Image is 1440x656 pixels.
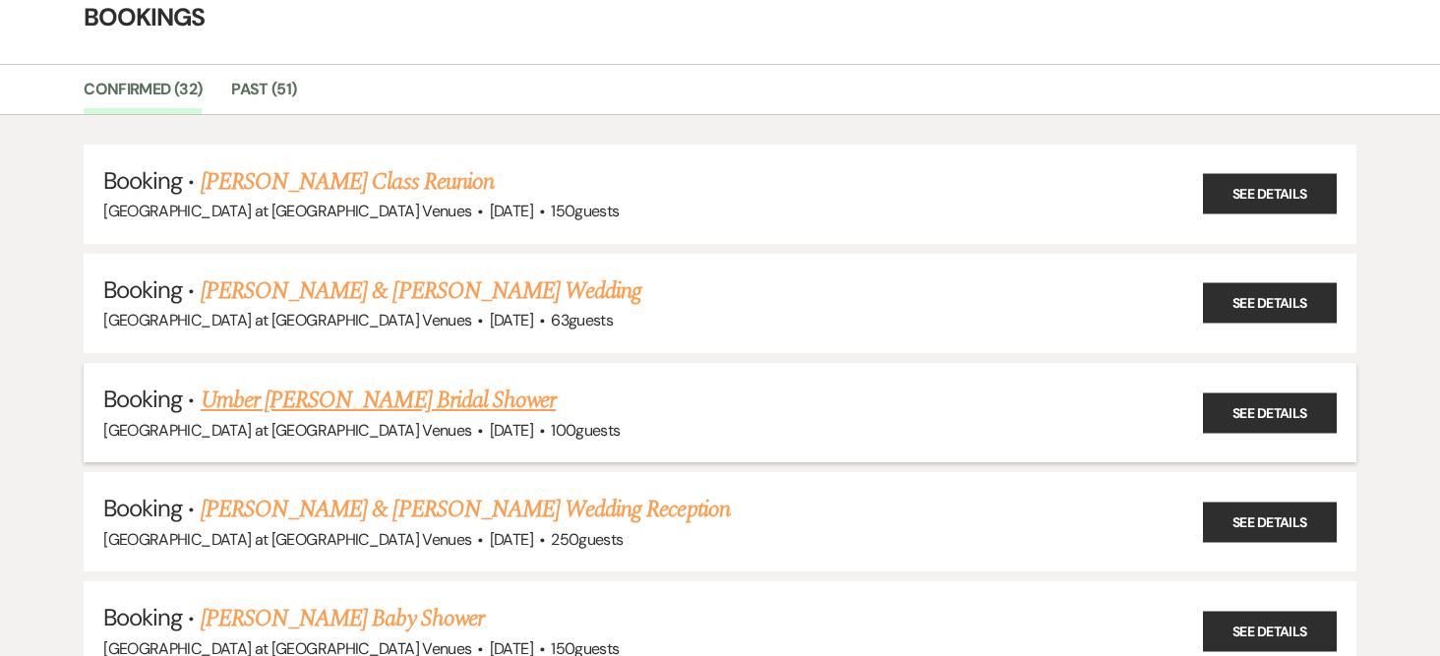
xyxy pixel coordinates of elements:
[201,164,494,200] a: [PERSON_NAME] Class Reunion
[201,601,484,636] a: [PERSON_NAME] Baby Shower
[1203,392,1337,433] a: See Details
[1203,174,1337,214] a: See Details
[103,529,471,550] span: [GEOGRAPHIC_DATA] at [GEOGRAPHIC_DATA] Venues
[103,420,471,441] span: [GEOGRAPHIC_DATA] at [GEOGRAPHIC_DATA] Venues
[103,602,182,632] span: Booking
[103,165,182,196] span: Booking
[1203,283,1337,324] a: See Details
[231,77,296,114] a: Past (51)
[551,201,619,221] span: 150 guests
[490,201,533,221] span: [DATE]
[201,492,730,527] a: [PERSON_NAME] & [PERSON_NAME] Wedding Reception
[551,529,623,550] span: 250 guests
[201,273,641,309] a: [PERSON_NAME] & [PERSON_NAME] Wedding
[103,493,182,523] span: Booking
[551,420,620,441] span: 100 guests
[201,383,556,418] a: Umber [PERSON_NAME] Bridal Shower
[1203,611,1337,651] a: See Details
[490,420,533,441] span: [DATE]
[84,77,202,114] a: Confirmed (32)
[490,529,533,550] span: [DATE]
[103,274,182,305] span: Booking
[1203,502,1337,542] a: See Details
[103,384,182,414] span: Booking
[551,310,613,330] span: 63 guests
[103,201,471,221] span: [GEOGRAPHIC_DATA] at [GEOGRAPHIC_DATA] Venues
[103,310,471,330] span: [GEOGRAPHIC_DATA] at [GEOGRAPHIC_DATA] Venues
[490,310,533,330] span: [DATE]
